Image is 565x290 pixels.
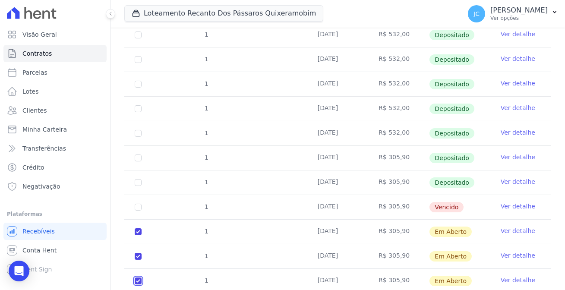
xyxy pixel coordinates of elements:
[501,276,535,284] a: Ver detalhe
[368,121,429,145] td: R$ 532,00
[22,106,47,115] span: Clientes
[204,105,208,112] span: 1
[307,97,368,121] td: [DATE]
[368,244,429,268] td: R$ 305,90
[501,128,535,137] a: Ver detalhe
[501,153,535,161] a: Ver detalhe
[429,153,474,163] span: Depositado
[135,204,142,211] input: default
[3,121,107,138] a: Minha Carteira
[368,170,429,195] td: R$ 305,90
[22,144,66,153] span: Transferências
[135,253,142,260] input: default
[9,261,29,281] div: Open Intercom Messenger
[204,228,208,235] span: 1
[429,202,464,212] span: Vencido
[124,5,323,22] button: Loteamento Recanto Dos Pássaros Quixeramobim
[135,32,142,38] input: Só é possível selecionar pagamentos em aberto
[204,129,208,136] span: 1
[307,244,368,268] td: [DATE]
[368,23,429,47] td: R$ 532,00
[307,170,368,195] td: [DATE]
[22,246,57,255] span: Conta Hent
[135,105,142,112] input: Só é possível selecionar pagamentos em aberto
[501,79,535,88] a: Ver detalhe
[307,220,368,244] td: [DATE]
[135,277,142,284] input: default
[22,182,60,191] span: Negativação
[22,49,52,58] span: Contratos
[204,203,208,210] span: 1
[429,79,474,89] span: Depositado
[22,68,47,77] span: Parcelas
[3,26,107,43] a: Visão Geral
[204,179,208,186] span: 1
[368,72,429,96] td: R$ 532,00
[501,104,535,112] a: Ver detalhe
[204,80,208,87] span: 1
[3,140,107,157] a: Transferências
[3,159,107,176] a: Crédito
[204,31,208,38] span: 1
[490,6,548,15] p: [PERSON_NAME]
[3,242,107,259] a: Conta Hent
[501,54,535,63] a: Ver detalhe
[501,177,535,186] a: Ver detalhe
[22,30,57,39] span: Visão Geral
[501,30,535,38] a: Ver detalhe
[204,252,208,259] span: 1
[3,45,107,62] a: Contratos
[307,47,368,72] td: [DATE]
[429,30,474,40] span: Depositado
[22,163,44,172] span: Crédito
[135,56,142,63] input: Só é possível selecionar pagamentos em aberto
[135,130,142,137] input: Só é possível selecionar pagamentos em aberto
[429,177,474,188] span: Depositado
[490,15,548,22] p: Ver opções
[135,154,142,161] input: Só é possível selecionar pagamentos em aberto
[429,276,472,286] span: Em Aberto
[22,125,67,134] span: Minha Carteira
[3,83,107,100] a: Lotes
[368,97,429,121] td: R$ 532,00
[368,195,429,219] td: R$ 305,90
[307,23,368,47] td: [DATE]
[307,195,368,219] td: [DATE]
[501,202,535,211] a: Ver detalhe
[307,72,368,96] td: [DATE]
[429,251,472,262] span: Em Aberto
[135,81,142,88] input: Só é possível selecionar pagamentos em aberto
[22,227,55,236] span: Recebíveis
[204,277,208,284] span: 1
[204,154,208,161] span: 1
[3,64,107,81] a: Parcelas
[135,179,142,186] input: Só é possível selecionar pagamentos em aberto
[429,104,474,114] span: Depositado
[368,146,429,170] td: R$ 305,90
[501,227,535,235] a: Ver detalhe
[307,146,368,170] td: [DATE]
[307,121,368,145] td: [DATE]
[429,54,474,65] span: Depositado
[368,220,429,244] td: R$ 305,90
[501,251,535,260] a: Ver detalhe
[204,56,208,63] span: 1
[7,209,103,219] div: Plataformas
[473,11,480,17] span: JC
[429,128,474,139] span: Depositado
[135,228,142,235] input: default
[368,47,429,72] td: R$ 532,00
[429,227,472,237] span: Em Aberto
[3,178,107,195] a: Negativação
[3,102,107,119] a: Clientes
[22,87,39,96] span: Lotes
[3,223,107,240] a: Recebíveis
[461,2,565,26] button: JC [PERSON_NAME] Ver opções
